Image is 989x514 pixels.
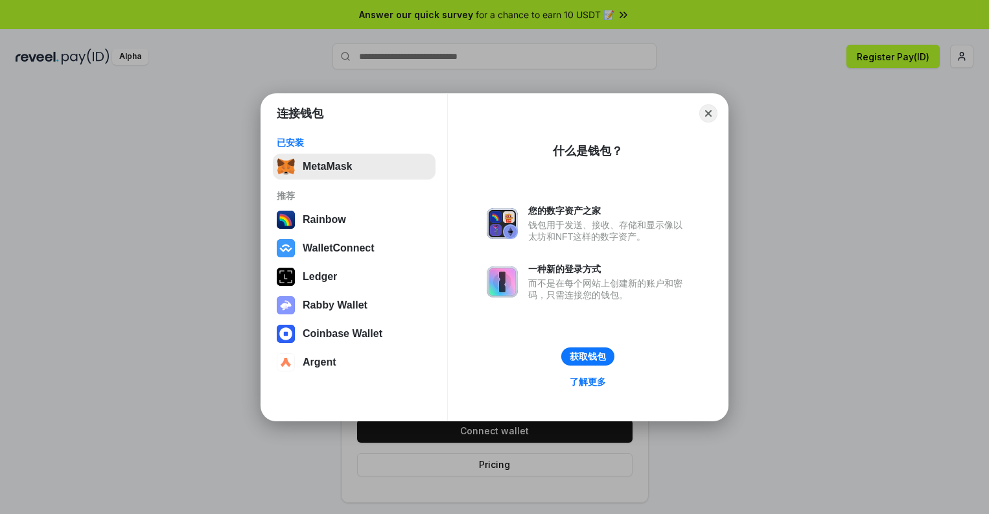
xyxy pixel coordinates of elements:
button: Ledger [273,264,436,290]
button: WalletConnect [273,235,436,261]
div: 了解更多 [570,376,606,388]
div: MetaMask [303,161,352,172]
div: 已安装 [277,137,432,148]
button: Argent [273,349,436,375]
img: svg+xml,%3Csvg%20xmlns%3D%22http%3A%2F%2Fwww.w3.org%2F2000%2Fsvg%22%20fill%3D%22none%22%20viewBox... [277,296,295,314]
img: svg+xml,%3Csvg%20xmlns%3D%22http%3A%2F%2Fwww.w3.org%2F2000%2Fsvg%22%20width%3D%2228%22%20height%3... [277,268,295,286]
div: 钱包用于发送、接收、存储和显示像以太坊和NFT这样的数字资产。 [528,219,689,242]
div: 推荐 [277,190,432,202]
div: 获取钱包 [570,351,606,362]
div: Rainbow [303,214,346,226]
h1: 连接钱包 [277,106,323,121]
div: 您的数字资产之家 [528,205,689,216]
div: Coinbase Wallet [303,328,382,340]
div: Ledger [303,271,337,283]
button: Close [699,104,717,123]
div: Argent [303,356,336,368]
button: MetaMask [273,154,436,180]
img: svg+xml,%3Csvg%20width%3D%22120%22%20height%3D%22120%22%20viewBox%3D%220%200%20120%20120%22%20fil... [277,211,295,229]
div: 一种新的登录方式 [528,263,689,275]
div: WalletConnect [303,242,375,254]
img: svg+xml,%3Csvg%20width%3D%2228%22%20height%3D%2228%22%20viewBox%3D%220%200%2028%2028%22%20fill%3D... [277,239,295,257]
img: svg+xml,%3Csvg%20fill%3D%22none%22%20height%3D%2233%22%20viewBox%3D%220%200%2035%2033%22%20width%... [277,158,295,176]
button: Rabby Wallet [273,292,436,318]
button: Coinbase Wallet [273,321,436,347]
div: 而不是在每个网站上创建新的账户和密码，只需连接您的钱包。 [528,277,689,301]
div: Rabby Wallet [303,299,367,311]
img: svg+xml,%3Csvg%20xmlns%3D%22http%3A%2F%2Fwww.w3.org%2F2000%2Fsvg%22%20fill%3D%22none%22%20viewBox... [487,208,518,239]
img: svg+xml,%3Csvg%20xmlns%3D%22http%3A%2F%2Fwww.w3.org%2F2000%2Fsvg%22%20fill%3D%22none%22%20viewBox... [487,266,518,298]
img: svg+xml,%3Csvg%20width%3D%2228%22%20height%3D%2228%22%20viewBox%3D%220%200%2028%2028%22%20fill%3D... [277,353,295,371]
button: 获取钱包 [561,347,614,366]
button: Rainbow [273,207,436,233]
a: 了解更多 [562,373,614,390]
img: svg+xml,%3Csvg%20width%3D%2228%22%20height%3D%2228%22%20viewBox%3D%220%200%2028%2028%22%20fill%3D... [277,325,295,343]
div: 什么是钱包？ [553,143,623,159]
